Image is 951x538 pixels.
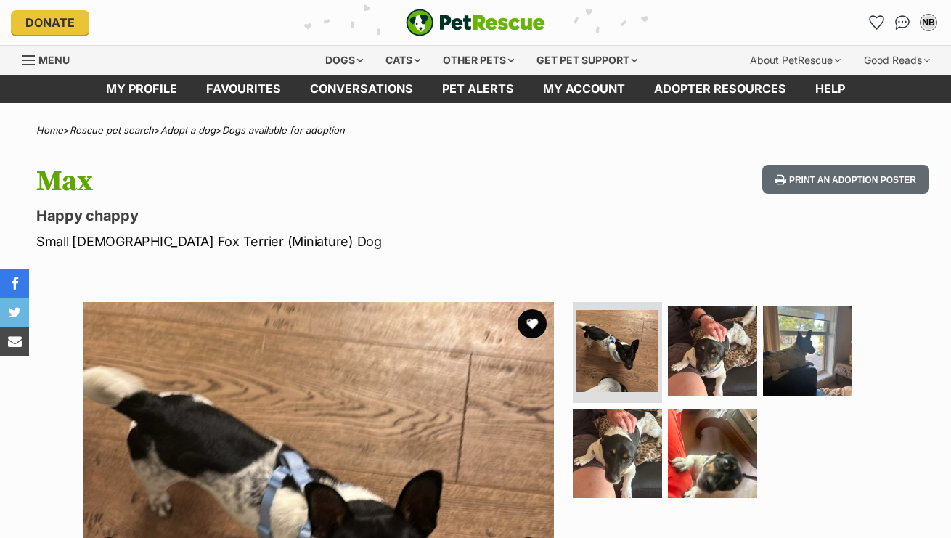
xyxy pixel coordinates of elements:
a: Help [801,75,860,103]
h1: Max [36,165,581,198]
a: Conversations [891,11,914,34]
a: Adopter resources [640,75,801,103]
a: Rescue pet search [70,124,154,136]
a: Favourites [865,11,888,34]
img: Photo of Max [573,409,662,498]
a: Menu [22,46,80,72]
button: Print an adoption poster [762,165,929,195]
a: Dogs available for adoption [222,124,345,136]
button: My account [917,11,940,34]
img: Photo of Max [763,306,852,396]
a: Home [36,124,63,136]
a: Adopt a dog [160,124,216,136]
p: Small [DEMOGRAPHIC_DATA] Fox Terrier (Miniature) Dog [36,232,581,251]
div: Dogs [315,46,373,75]
img: chat-41dd97257d64d25036548639549fe6c8038ab92f7586957e7f3b1b290dea8141.svg [895,15,910,30]
div: Cats [375,46,430,75]
div: Get pet support [526,46,648,75]
a: My account [528,75,640,103]
div: Other pets [433,46,524,75]
img: Photo of Max [668,306,757,396]
div: About PetRescue [740,46,851,75]
a: Pet alerts [428,75,528,103]
a: My profile [91,75,192,103]
a: Favourites [192,75,295,103]
button: favourite [518,309,547,338]
div: Good Reads [854,46,940,75]
img: Photo of Max [668,409,757,498]
div: NB [921,15,936,30]
a: PetRescue [406,9,545,36]
span: Menu [38,54,70,66]
a: Donate [11,10,89,35]
p: Happy chappy [36,205,581,226]
img: logo-e224e6f780fb5917bec1dbf3a21bbac754714ae5b6737aabdf751b685950b380.svg [406,9,545,36]
ul: Account quick links [865,11,940,34]
img: Photo of Max [576,310,658,392]
a: conversations [295,75,428,103]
